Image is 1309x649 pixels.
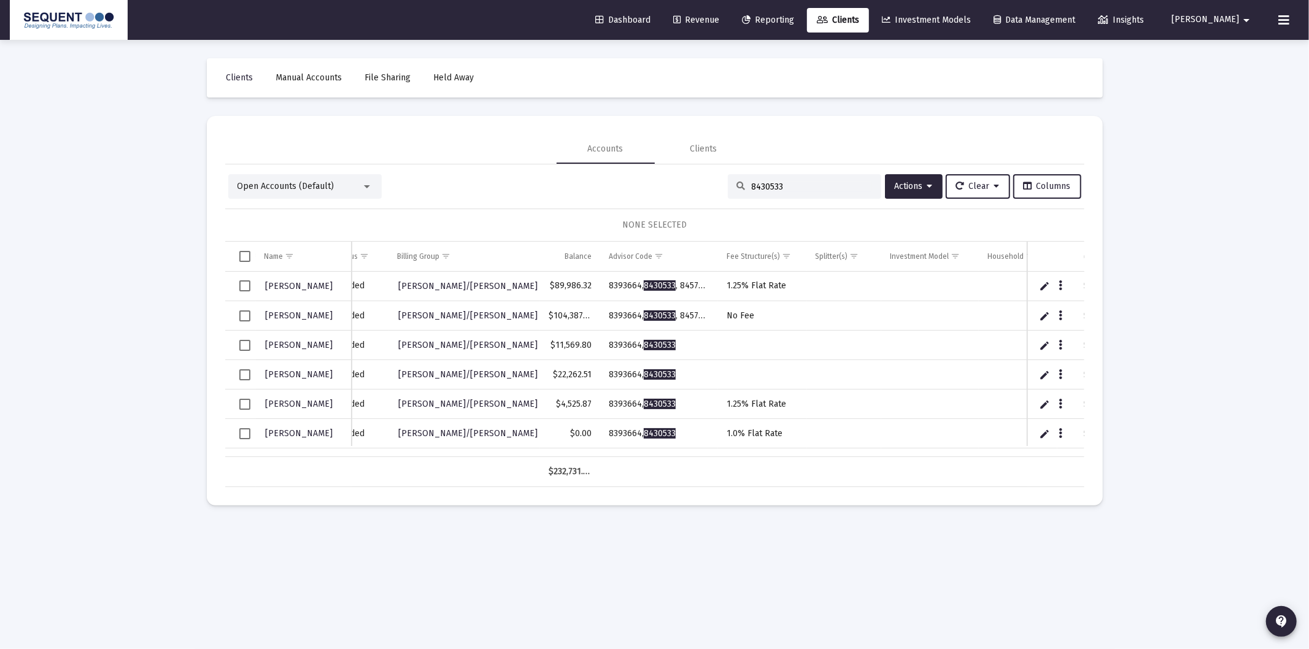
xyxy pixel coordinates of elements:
[816,252,848,261] div: Splitter(s)
[885,174,943,199] button: Actions
[540,242,600,271] td: Column Balance
[588,143,624,155] div: Accounts
[397,336,593,354] a: [PERSON_NAME]/[PERSON_NAME] Billing Group
[235,219,1075,231] div: NONE SELECTED
[644,369,676,380] span: 8430533
[654,252,663,261] span: Show filter options for column 'Advisor Code'
[565,252,592,261] div: Balance
[994,15,1075,25] span: Data Management
[256,242,352,271] td: Column Name
[644,310,676,321] span: 8430533
[644,340,676,350] span: 8430533
[782,252,791,261] span: Show filter options for column 'Fee Structure(s)'
[690,143,717,155] div: Clients
[397,307,593,324] a: [PERSON_NAME]/[PERSON_NAME] Billing Group
[239,280,250,291] div: Select row
[673,15,719,25] span: Revenue
[336,339,380,351] div: Funded
[718,242,807,271] td: Column Fee Structure(s)
[265,336,334,354] a: [PERSON_NAME]
[239,310,250,321] div: Select row
[987,252,1024,261] div: Household
[540,272,600,301] td: $89,986.32
[817,15,859,25] span: Clients
[336,398,380,410] div: Funded
[1239,8,1254,33] mat-icon: arrow_drop_down
[217,66,263,90] a: Clients
[355,66,421,90] a: File Sharing
[336,280,380,292] div: Funded
[365,72,411,83] span: File Sharing
[398,428,592,439] span: [PERSON_NAME]/[PERSON_NAME] Billing Group
[265,424,334,442] a: [PERSON_NAME]
[540,419,600,448] td: $0.00
[266,340,333,350] span: [PERSON_NAME]
[946,174,1010,199] button: Clear
[239,340,250,351] div: Select row
[441,252,450,261] span: Show filter options for column 'Billing Group'
[881,242,979,271] td: Column Investment Model
[397,252,439,261] div: Billing Group
[239,399,250,410] div: Select row
[388,242,541,271] td: Column Billing Group
[595,15,651,25] span: Dashboard
[540,360,600,390] td: $22,262.51
[890,252,949,261] div: Investment Model
[732,8,804,33] a: Reporting
[882,15,971,25] span: Investment Models
[1025,252,1035,261] span: Show filter options for column 'Household'
[727,252,780,261] div: Fee Structure(s)
[600,242,718,271] td: Column Advisor Code
[336,369,380,381] div: Funded
[266,310,333,321] span: [PERSON_NAME]
[265,366,334,383] a: [PERSON_NAME]
[1157,7,1268,32] button: [PERSON_NAME]
[19,8,118,33] img: Dashboard
[424,66,484,90] a: Held Away
[600,331,718,360] td: 8393664,
[276,72,342,83] span: Manual Accounts
[1098,15,1144,25] span: Insights
[895,181,933,191] span: Actions
[266,369,333,380] span: [PERSON_NAME]
[752,182,872,192] input: Search
[226,72,253,83] span: Clients
[239,428,250,439] div: Select row
[397,395,593,413] a: [PERSON_NAME]/[PERSON_NAME] Billing Group
[956,181,1000,191] span: Clear
[266,66,352,90] a: Manual Accounts
[360,252,369,261] span: Show filter options for column 'Status'
[540,331,600,360] td: $11,569.80
[239,251,250,262] div: Select all
[434,72,474,83] span: Held Away
[540,301,600,331] td: $104,387.32
[266,428,333,439] span: [PERSON_NAME]
[397,366,593,383] a: [PERSON_NAME]/[PERSON_NAME] Billing Group
[742,15,794,25] span: Reporting
[951,252,960,261] span: Show filter options for column 'Investment Model'
[237,181,334,191] span: Open Accounts (Default)
[1039,428,1050,439] a: Edit
[397,277,593,295] a: [PERSON_NAME]/[PERSON_NAME] Billing Group
[600,272,718,301] td: 8393664, , 8457616
[663,8,729,33] a: Revenue
[328,242,388,271] td: Column Status
[336,310,380,322] div: Funded
[398,399,592,409] span: [PERSON_NAME]/[PERSON_NAME] Billing Group
[285,252,295,261] span: Show filter options for column 'Name'
[1039,399,1050,410] a: Edit
[540,390,600,419] td: $4,525.87
[1039,280,1050,291] a: Edit
[1013,174,1081,199] button: Columns
[644,399,676,409] span: 8430533
[1039,310,1050,321] a: Edit
[600,301,718,331] td: 8393664, , 8457616
[398,369,592,380] span: [PERSON_NAME]/[PERSON_NAME] Billing Group
[718,272,807,301] td: 1.25% Flat Rate
[1274,614,1289,629] mat-icon: contact_support
[265,307,334,324] a: [PERSON_NAME]
[600,419,718,448] td: 8393664,
[807,242,882,271] td: Column Splitter(s)
[397,424,593,442] a: [PERSON_NAME]/[PERSON_NAME] Billing Group
[1024,181,1071,191] span: Columns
